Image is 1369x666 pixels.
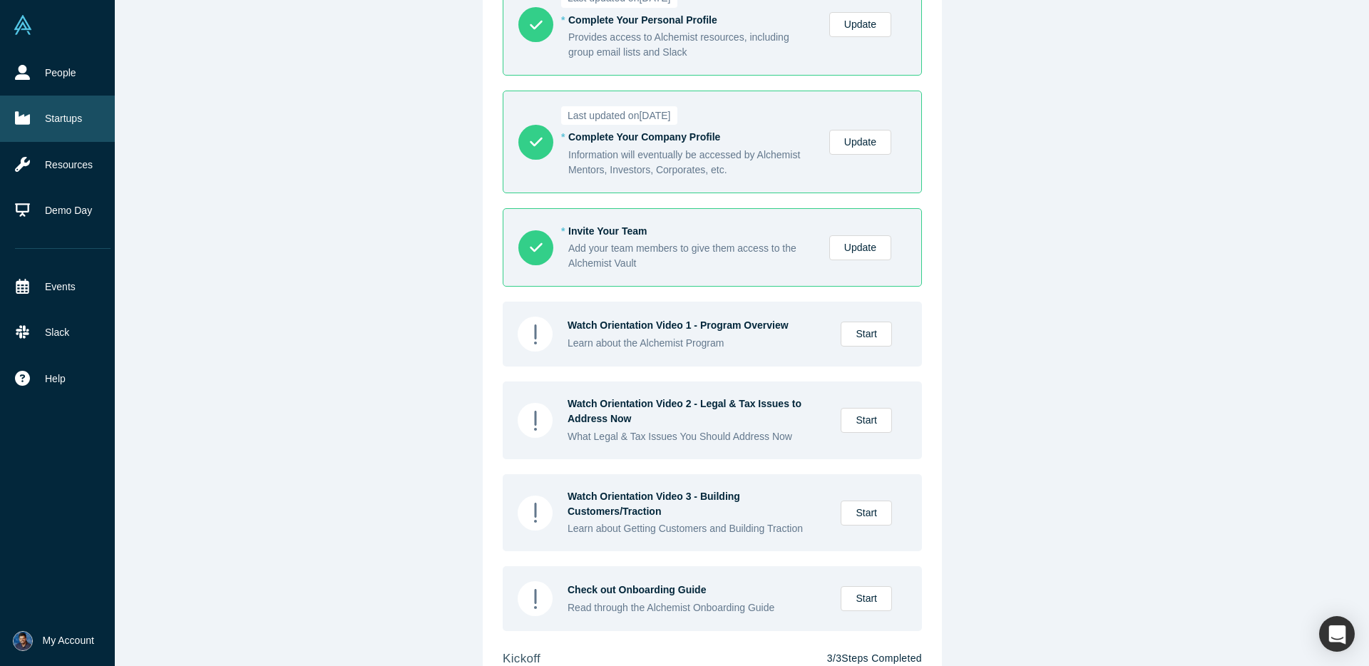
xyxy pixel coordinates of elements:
div: What Legal & Tax Issues You Should Address Now [568,429,826,444]
img: Alchemist Vault Logo [13,15,33,35]
strong: kickoff [503,652,540,665]
span: Help [45,372,66,386]
div: Watch Orientation Video 1 - Program Overview [568,318,826,333]
img: Prayas Tiwari's Account [13,631,33,651]
div: Watch Orientation Video 3 - Building Customers/Traction [568,489,826,519]
a: Start [841,501,892,526]
div: Watch Orientation Video 2 - Legal & Tax Issues to Address Now [568,396,826,426]
span: Last updated on [DATE] [561,106,677,125]
div: Complete Your Company Profile [568,130,814,145]
div: Learn about Getting Customers and Building Traction [568,521,826,536]
a: Update [829,12,891,37]
div: Provides access to Alchemist resources, including group email lists and Slack [568,30,814,60]
div: Read through the Alchemist Onboarding Guide [568,600,826,615]
a: Start [841,586,892,611]
div: Add your team members to give them access to the Alchemist Vault [568,241,814,271]
span: My Account [43,633,94,648]
a: Update [829,235,891,260]
div: Complete Your Personal Profile [568,13,814,28]
a: Update [829,130,891,155]
div: Learn about the Alchemist Program [568,336,826,351]
div: Information will eventually be accessed by Alchemist Mentors, Investors, Corporates, etc. [568,148,814,178]
a: Start [841,322,892,347]
p: 3 / 3 Steps Completed [827,651,922,666]
a: Start [841,408,892,433]
div: Invite Your Team [568,224,814,239]
div: Check out Onboarding Guide [568,583,826,598]
button: My Account [13,631,94,651]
